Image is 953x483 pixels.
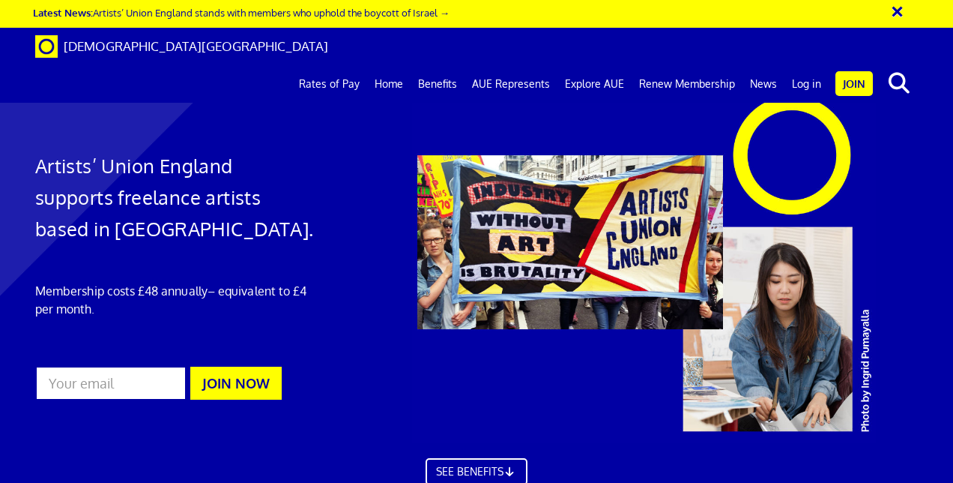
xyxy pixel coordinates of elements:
a: News [742,65,784,103]
input: Your email [35,366,187,400]
strong: Latest News: [33,6,93,19]
a: Rates of Pay [291,65,367,103]
button: JOIN NOW [190,367,282,400]
h1: Artists’ Union England supports freelance artists based in [GEOGRAPHIC_DATA]. [35,150,315,244]
a: AUE Represents [465,65,557,103]
span: [DEMOGRAPHIC_DATA][GEOGRAPHIC_DATA] [64,38,328,54]
a: Explore AUE [557,65,632,103]
a: Join [835,71,873,96]
a: Brand [DEMOGRAPHIC_DATA][GEOGRAPHIC_DATA] [24,28,339,65]
a: Benefits [411,65,465,103]
button: search [876,67,922,99]
a: Log in [784,65,829,103]
a: Renew Membership [632,65,742,103]
a: Latest News:Artists’ Union England stands with members who uphold the boycott of Israel → [33,6,450,19]
a: Home [367,65,411,103]
p: Membership costs £48 annually – equivalent to £4 per month. [35,282,315,318]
